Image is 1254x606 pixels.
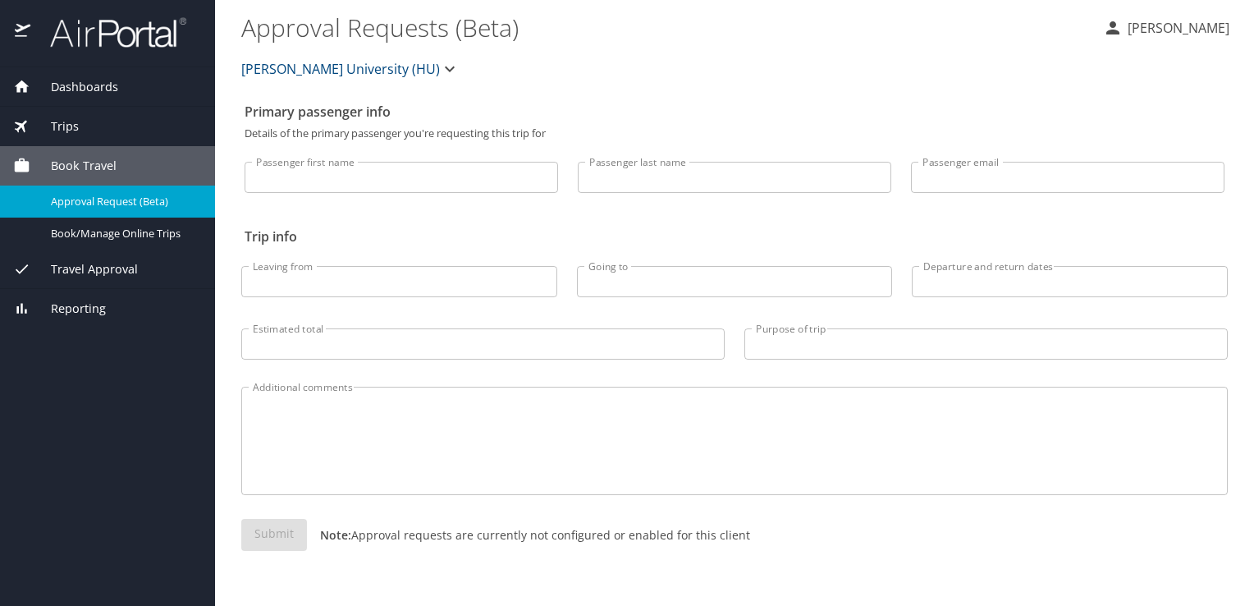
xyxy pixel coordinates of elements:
[30,260,138,278] span: Travel Approval
[51,226,195,241] span: Book/Manage Online Trips
[241,57,440,80] span: [PERSON_NAME] University (HU)
[30,117,79,135] span: Trips
[245,223,1224,250] h2: Trip info
[30,157,117,175] span: Book Travel
[15,16,32,48] img: icon-airportal.png
[30,300,106,318] span: Reporting
[307,526,750,544] p: Approval requests are currently not configured or enabled for this client
[241,2,1090,53] h1: Approval Requests (Beta)
[320,527,351,543] strong: Note:
[245,99,1224,125] h2: Primary passenger info
[235,53,466,85] button: [PERSON_NAME] University (HU)
[1123,18,1229,38] p: [PERSON_NAME]
[32,16,186,48] img: airportal-logo.png
[51,194,195,209] span: Approval Request (Beta)
[30,78,118,96] span: Dashboards
[245,128,1224,139] p: Details of the primary passenger you're requesting this trip for
[1096,13,1236,43] button: [PERSON_NAME]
